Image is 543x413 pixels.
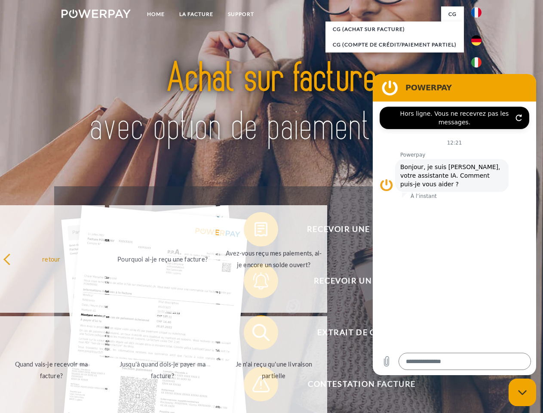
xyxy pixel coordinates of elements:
span: Recevoir un rappel? [256,264,467,298]
iframe: Fenêtre de messagerie [373,74,536,375]
button: Extrait de compte [244,315,467,350]
div: Je n'ai reçu qu'une livraison partielle [225,358,322,382]
img: de [471,35,482,46]
div: Jusqu'à quand dois-je payer ma facture? [114,358,211,382]
a: LA FACTURE [172,6,221,22]
img: it [471,57,482,68]
a: Home [140,6,172,22]
button: Recevoir une facture ? [244,212,467,247]
button: Recevoir un rappel? [244,264,467,298]
a: Support [221,6,261,22]
div: Avez-vous reçu mes paiements, ai-je encore un solde ouvert? [225,247,322,271]
img: fr [471,7,482,18]
img: logo-powerpay-white.svg [61,9,131,18]
a: CG (Compte de crédit/paiement partiel) [325,37,464,52]
div: retour [3,253,100,265]
a: CG (achat sur facture) [325,22,464,37]
span: Contestation Facture [256,367,467,401]
iframe: Bouton de lancement de la fenêtre de messagerie, conversation en cours [509,379,536,406]
div: Quand vais-je recevoir ma facture? [3,358,100,382]
button: Contestation Facture [244,367,467,401]
div: Pourquoi ai-je reçu une facture? [114,253,211,265]
span: Extrait de compte [256,315,467,350]
span: Recevoir une facture ? [256,212,467,247]
a: Avez-vous reçu mes paiements, ai-je encore un solde ouvert? [220,205,327,313]
img: title-powerpay_fr.svg [82,41,461,165]
a: CG [441,6,464,22]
